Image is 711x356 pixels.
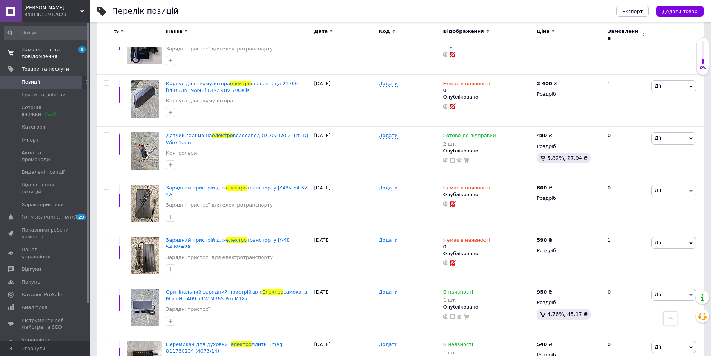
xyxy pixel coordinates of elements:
[537,341,552,348] div: ₴
[655,344,661,350] span: Дії
[114,28,119,35] span: %
[603,127,649,179] div: 0
[78,46,86,53] span: 5
[22,137,39,143] span: Імпорт
[379,237,398,243] span: Додати
[166,341,231,347] span: Перемикач для духовки і
[312,179,377,231] div: [DATE]
[603,283,649,335] div: 0
[22,337,69,350] span: Управління сайтом
[537,80,557,87] div: ₴
[166,202,273,208] a: Зарядні пристрої для електротранспорту
[22,92,66,98] span: Групи та добірки
[443,350,473,355] div: 1 шт.
[131,132,159,170] img: Датчик гальма на електровелосипед (DJ7021A) 2 шт. DJ Wire 1.5m
[166,185,226,191] span: Зарядний пристрій для
[443,148,533,154] div: Опубліковано
[443,237,490,250] div: 0
[112,7,179,15] div: Перелік позицій
[443,289,473,297] span: В наявності
[537,28,549,35] span: Ціна
[22,182,69,195] span: Відновлення позицій
[22,104,69,118] span: Сезонні знижки
[443,250,533,257] div: Опубліковано
[166,289,308,301] a: Оригінальний зарядний пристрій дляЕлектросамоката Mijia HT-A09-71W M365 Pro M187
[655,83,661,89] span: Дії
[22,124,45,130] span: Категорії
[443,304,533,310] div: Опубліковано
[166,81,230,86] span: Корпус для акумулятора
[537,299,601,306] div: Роздріб
[443,237,490,245] span: Немає в наявності
[443,94,533,100] div: Опубліковано
[166,81,298,93] a: Корпус для акумулятораелектровелосипеда 21700 [PERSON_NAME] DP-7 48V 70Cells
[22,291,62,298] span: Каталог ProSale
[443,191,533,198] div: Опубліковано
[537,289,552,295] div: ₴
[443,28,484,35] span: Відображення
[443,133,496,140] span: Готово до відправки
[608,28,640,41] span: Замовлення
[537,91,601,97] div: Роздріб
[166,150,197,157] a: Контролери
[22,214,77,221] span: [DEMOGRAPHIC_DATA]
[166,237,290,250] span: транспорту JY-48 54.6V=2A
[131,289,159,326] img: Оригінальний зарядний пристрій для Електросамоката Mijia HT-A09-71W M365 Pro M187
[603,231,649,283] div: 1
[443,341,473,349] span: В наявності
[24,11,90,18] div: Ваш ID: 2912023
[22,227,69,240] span: Показники роботи компанії
[22,79,40,86] span: Позиції
[166,306,210,313] a: Зарядні пристрої
[312,22,377,75] div: [DATE]
[166,133,212,138] span: Датчик гальма на
[603,22,649,75] div: 5
[379,185,398,191] span: Додати
[226,237,247,243] span: електро
[24,4,80,11] span: МАКСік Сервіс
[537,341,547,347] b: 540
[131,185,159,222] img: Зарядний пристрій для електро транспорту JY48V 54.6V 4A
[22,46,69,60] span: Замовлення та повідомлення
[166,97,233,104] a: Корпуса для акумулятора
[262,289,283,295] span: Електро
[166,289,262,295] span: Оригінальний зарядний пристрій для
[77,214,86,220] span: 29
[547,311,588,317] span: 4.76%, 45.17 ₴
[166,133,308,145] a: Датчик гальма наелектровелосипед (DJ7021A) 2 шт. DJ Wire 1.5m
[537,237,552,244] div: ₴
[603,179,649,231] div: 0
[443,185,490,193] span: Немає в наявності
[312,231,377,283] div: [DATE]
[379,133,398,139] span: Додати
[655,292,661,297] span: Дії
[166,185,308,197] span: транспорту JY48V 54.6V 4A
[22,149,69,163] span: Акції та промокоди
[547,155,588,161] span: 5.82%, 27.94 ₴
[131,237,159,274] img: Зарядний пристрій для електро транспорту JY-48 54.6V=2A
[312,283,377,335] div: [DATE]
[166,237,226,243] span: Зарядний пристрій для
[622,9,643,14] span: Експорт
[655,135,661,141] span: Дії
[22,304,47,311] span: Аналітика
[226,185,247,191] span: електро
[22,66,69,72] span: Товари та послуги
[231,341,252,347] span: електро
[166,254,273,261] a: Зарядні пристрої для електротранспорту
[443,81,490,89] span: Немає в наявності
[131,80,159,118] img: Корпус для акумулятора електровелосипеда 21700 Polly DP-7 48V 70Cells
[22,317,69,331] span: Інструменти веб-майстра та SEO
[379,81,398,87] span: Додати
[443,80,490,94] div: 0
[312,74,377,127] div: [DATE]
[537,185,552,191] div: ₴
[537,81,552,86] b: 2 400
[603,74,649,127] div: 1
[230,81,251,86] span: електро
[537,237,547,243] b: 590
[166,237,290,250] a: Зарядний пристрій дляелектротранспорту JY-48 54.6V=2A
[212,133,233,138] span: електро
[166,341,283,354] a: Перемикач для духовки іелектроплити Smeg 811730204 (4073/14)
[4,26,88,40] input: Пошук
